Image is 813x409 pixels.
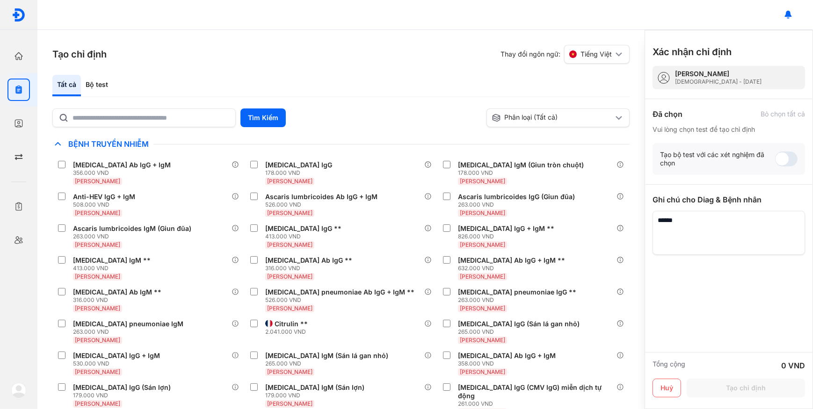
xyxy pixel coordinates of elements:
[458,328,583,336] div: 265.000 VND
[458,169,588,177] div: 178.000 VND
[265,169,336,177] div: 178.000 VND
[52,48,107,61] h3: Tạo chỉ định
[267,273,312,280] span: [PERSON_NAME]
[265,256,352,265] div: [MEDICAL_DATA] Ab IgG **
[458,233,558,240] div: 826.000 VND
[265,161,332,169] div: [MEDICAL_DATA] IgG
[458,201,579,208] div: 263.000 VND
[81,75,113,96] div: Bộ test
[653,360,685,371] div: Tổng cộng
[458,265,569,272] div: 632.000 VND
[75,209,120,216] span: [PERSON_NAME]
[458,320,580,328] div: [MEDICAL_DATA] IgG (Sán lá gan nhỏ)
[265,233,345,240] div: 413.000 VND
[458,288,576,296] div: [MEDICAL_DATA] pneumoniae IgG **
[265,352,388,360] div: [MEDICAL_DATA] IgM (Sán lá gan nhỏ)
[458,383,613,400] div: [MEDICAL_DATA] IgG (CMV IgG) miễn dịch tự động
[73,288,161,296] div: [MEDICAL_DATA] Ab IgM **
[653,125,805,134] div: Vui lòng chọn test để tạo chỉ định
[73,392,174,399] div: 179.000 VND
[275,320,308,328] div: Citrulin **
[265,392,368,399] div: 179.000 VND
[265,265,356,272] div: 316.000 VND
[73,169,174,177] div: 356.000 VND
[458,161,584,169] div: [MEDICAL_DATA] IgM (Giun tròn chuột)
[265,360,392,367] div: 265.000 VND
[265,296,418,304] div: 526.000 VND
[458,352,556,360] div: [MEDICAL_DATA] Ab IgG + IgM
[267,305,312,312] span: [PERSON_NAME]
[73,256,151,265] div: [MEDICAL_DATA] IgM **
[75,241,120,248] span: [PERSON_NAME]
[265,201,381,208] div: 526.000 VND
[75,273,120,280] span: [PERSON_NAME]
[653,194,805,205] div: Ghi chú cho Diag & Bệnh nhân
[460,368,505,375] span: [PERSON_NAME]
[675,70,762,78] div: [PERSON_NAME]
[265,383,364,392] div: [MEDICAL_DATA] IgM (Sán lợn)
[267,209,312,216] span: [PERSON_NAME]
[73,265,154,272] div: 413.000 VND
[73,161,171,169] div: [MEDICAL_DATA] Ab IgG + IgM
[492,113,614,122] div: Phân loại (Tất cả)
[265,224,341,233] div: [MEDICAL_DATA] IgG **
[581,50,612,58] span: Tiếng Việt
[458,296,580,304] div: 263.000 VND
[687,379,805,397] button: Tạo chỉ định
[761,110,805,118] div: Bỏ chọn tất cả
[458,400,617,408] div: 261.000 VND
[73,328,187,336] div: 263.000 VND
[460,273,505,280] span: [PERSON_NAME]
[781,360,805,371] div: 0 VND
[267,400,312,407] span: [PERSON_NAME]
[52,75,81,96] div: Tất cả
[458,256,565,265] div: [MEDICAL_DATA] Ab IgG + IgM **
[267,368,312,375] span: [PERSON_NAME]
[660,151,775,167] div: Tạo bộ test với các xét nghiệm đã chọn
[458,224,554,233] div: [MEDICAL_DATA] IgG + IgM **
[653,108,682,120] div: Đã chọn
[73,320,183,328] div: [MEDICAL_DATA] pneumoniae IgM
[75,400,120,407] span: [PERSON_NAME]
[75,337,120,344] span: [PERSON_NAME]
[265,328,312,336] div: 2.041.000 VND
[73,296,165,304] div: 316.000 VND
[73,360,164,367] div: 530.000 VND
[73,201,139,208] div: 508.000 VND
[73,352,160,360] div: [MEDICAL_DATA] IgG + IgM
[75,305,120,312] span: [PERSON_NAME]
[458,360,559,367] div: 358.000 VND
[653,379,681,397] button: Huỷ
[11,383,26,398] img: logo
[73,233,195,240] div: 263.000 VND
[460,305,505,312] span: [PERSON_NAME]
[240,108,286,127] button: Tìm Kiếm
[267,241,312,248] span: [PERSON_NAME]
[75,178,120,185] span: [PERSON_NAME]
[460,178,505,185] span: [PERSON_NAME]
[458,193,575,201] div: Ascaris lumbricoides IgG (Giun đũa)
[75,368,120,375] span: [PERSON_NAME]
[12,8,26,22] img: logo
[265,193,377,201] div: Ascaris lumbricoides Ab IgG + IgM
[73,383,171,392] div: [MEDICAL_DATA] IgG (Sán lợn)
[501,45,630,64] div: Thay đổi ngôn ngữ:
[460,241,505,248] span: [PERSON_NAME]
[675,78,762,86] div: [DEMOGRAPHIC_DATA] - [DATE]
[460,337,505,344] span: [PERSON_NAME]
[460,209,505,216] span: [PERSON_NAME]
[653,45,732,58] h3: Xác nhận chỉ định
[265,288,414,296] div: [MEDICAL_DATA] pneumoniae Ab IgG + IgM **
[64,139,153,149] span: Bệnh Truyền Nhiễm
[267,178,312,185] span: [PERSON_NAME]
[73,224,191,233] div: Ascaris lumbricoides IgM (Giun đũa)
[73,193,135,201] div: Anti-HEV IgG + IgM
